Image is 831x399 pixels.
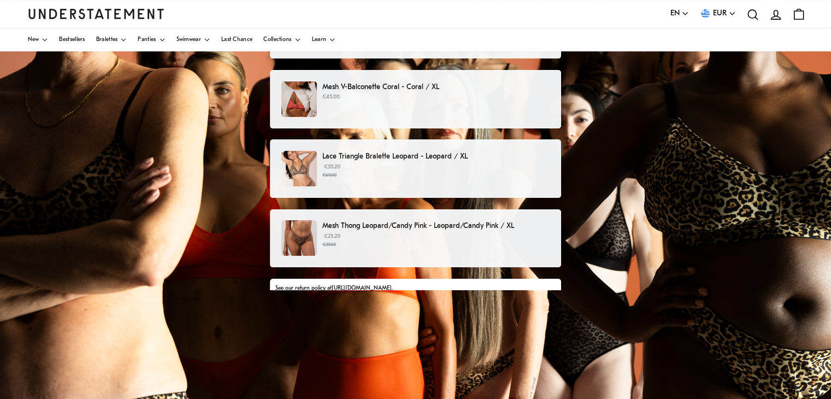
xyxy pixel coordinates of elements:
button: EUR [700,8,736,20]
a: Understatement Homepage [28,9,164,19]
strike: €29.00 [322,242,336,247]
span: New [28,37,39,43]
a: [URL][DOMAIN_NAME] [332,285,392,291]
span: Panties [138,37,156,43]
a: Last Chance [221,28,252,51]
span: Collections [263,37,291,43]
a: Panties [138,28,165,51]
span: Swimwear [176,37,201,43]
a: Bestsellers [59,28,85,51]
span: Bestsellers [59,37,85,43]
p: Mesh Thong Leopard/Candy Pink - Leopard/Candy Pink / XL [322,220,550,232]
button: EN [670,8,689,20]
a: Bralettes [96,28,127,51]
p: Lace Triangle Bralette Leopard - Leopard / XL [322,151,550,162]
span: EN [670,8,680,20]
img: LEOM-STR-004-492.jpg [281,220,317,256]
p: €45.00 [322,93,550,102]
span: Learn [312,37,327,43]
p: Mesh V-Balconette Coral - Coral / XL [322,81,550,93]
strike: €69.00 [322,173,337,178]
p: €55.20 [322,163,550,179]
a: Learn [312,28,336,51]
div: See our return policy at . [275,284,555,293]
span: Last Chance [221,37,252,43]
p: €23.20 [322,232,550,249]
span: EUR [713,8,727,20]
img: lace-triangle-bralette-gold-leopard-52769500889414_ca6509f3-eeef-4ed2-8a48-53132d0a5726.jpg [281,151,317,186]
span: Bralettes [96,37,118,43]
img: 473_be5a5b07-f28e-4d47-9be4-3e857e67e4bb.jpg [281,81,317,117]
a: Swimwear [176,28,210,51]
a: Collections [263,28,300,51]
a: New [28,28,49,51]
